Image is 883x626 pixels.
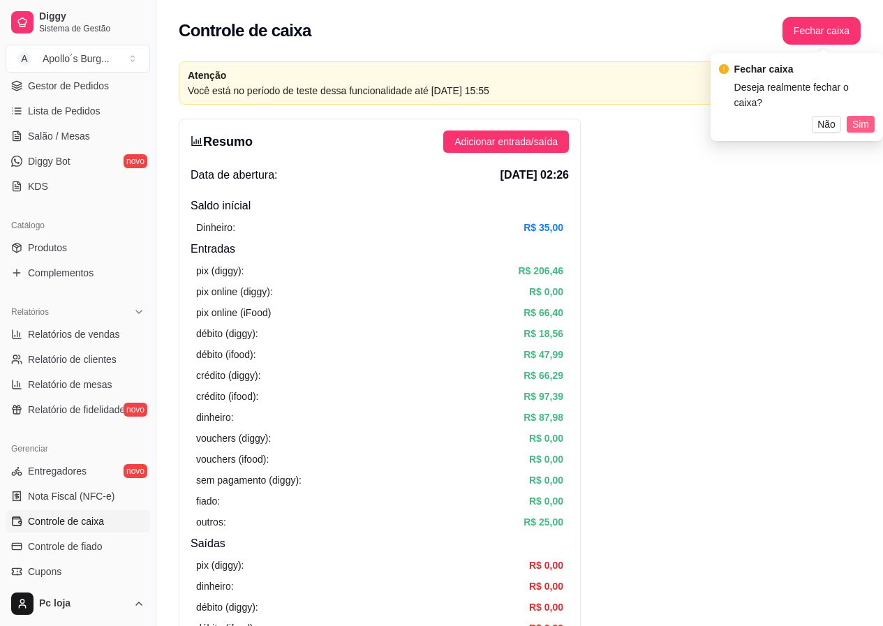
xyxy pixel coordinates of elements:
[6,75,150,97] a: Gestor de Pedidos
[6,348,150,371] a: Relatório de clientes
[28,352,117,366] span: Relatório de clientes
[454,134,558,149] span: Adicionar entrada/saída
[196,220,235,235] article: Dinheiro:
[529,452,563,467] article: R$ 0,00
[782,17,861,45] button: Fechar caixa
[191,135,203,147] span: bar-chart
[524,368,563,383] article: R$ 66,29
[196,579,234,594] article: dinheiro:
[179,20,311,42] h2: Controle de caixa
[196,493,220,509] article: fiado:
[6,214,150,237] div: Catálogo
[734,61,875,77] div: Fechar caixa
[39,10,144,23] span: Diggy
[28,104,101,118] span: Lista de Pedidos
[191,241,569,258] h4: Entradas
[6,460,150,482] a: Entregadoresnovo
[500,167,569,184] span: [DATE] 02:26
[28,179,48,193] span: KDS
[6,535,150,558] a: Controle de fiado
[6,485,150,507] a: Nota Fiscal (NFC-e)
[6,323,150,345] a: Relatórios de vendas
[196,263,244,278] article: pix (diggy):
[188,68,783,83] article: Atenção
[6,560,150,583] a: Cupons
[524,220,563,235] article: R$ 35,00
[28,489,114,503] span: Nota Fiscal (NFC-e)
[28,266,94,280] span: Complementos
[188,83,783,98] article: Você está no período de teste dessa funcionalidade até [DATE] 15:55
[6,510,150,532] a: Controle de caixa
[196,305,271,320] article: pix online (iFood)
[43,52,110,66] div: Apollo´s Burg ...
[196,472,302,488] article: sem pagamento (diggy):
[28,79,109,93] span: Gestor de Pedidos
[6,150,150,172] a: Diggy Botnovo
[524,305,563,320] article: R$ 66,40
[847,116,875,133] button: Sim
[6,587,150,620] button: Pc loja
[191,132,253,151] h3: Resumo
[6,45,150,73] button: Select a team
[191,167,278,184] span: Data de abertura:
[524,389,563,404] article: R$ 97,39
[529,431,563,446] article: R$ 0,00
[28,154,71,168] span: Diggy Bot
[196,599,258,615] article: débito (diggy):
[817,117,836,132] span: Não
[196,326,258,341] article: débito (diggy):
[524,410,563,425] article: R$ 87,98
[196,558,244,573] article: pix (diggy):
[443,131,569,153] button: Adicionar entrada/saída
[191,535,569,552] h4: Saídas
[28,403,125,417] span: Relatório de fidelidade
[524,326,563,341] article: R$ 18,56
[6,438,150,460] div: Gerenciar
[529,284,563,299] article: R$ 0,00
[196,368,261,383] article: crédito (diggy):
[196,410,234,425] article: dinheiro:
[529,472,563,488] article: R$ 0,00
[518,263,563,278] article: R$ 206,46
[191,198,569,214] h4: Saldo inícial
[196,347,256,362] article: débito (ifood):
[17,52,31,66] span: A
[529,493,563,509] article: R$ 0,00
[524,347,563,362] article: R$ 47,99
[719,64,729,74] span: exclamation-circle
[524,514,563,530] article: R$ 25,00
[11,306,49,318] span: Relatórios
[28,539,103,553] span: Controle de fiado
[196,514,226,530] article: outros:
[6,6,150,39] a: DiggySistema de Gestão
[734,80,875,110] div: Deseja realmente fechar o caixa?
[6,373,150,396] a: Relatório de mesas
[852,117,869,132] span: Sim
[28,565,61,579] span: Cupons
[529,558,563,573] article: R$ 0,00
[28,464,87,478] span: Entregadores
[196,452,269,467] article: vouchers (ifood):
[28,129,90,143] span: Salão / Mesas
[28,378,112,392] span: Relatório de mesas
[196,389,258,404] article: crédito (ifood):
[6,175,150,198] a: KDS
[529,579,563,594] article: R$ 0,00
[28,241,67,255] span: Produtos
[6,237,150,259] a: Produtos
[812,116,841,133] button: Não
[196,431,271,446] article: vouchers (diggy):
[6,125,150,147] a: Salão / Mesas
[196,284,273,299] article: pix online (diggy):
[28,514,104,528] span: Controle de caixa
[529,599,563,615] article: R$ 0,00
[39,597,128,610] span: Pc loja
[28,327,120,341] span: Relatórios de vendas
[6,262,150,284] a: Complementos
[6,398,150,421] a: Relatório de fidelidadenovo
[39,23,144,34] span: Sistema de Gestão
[6,100,150,122] a: Lista de Pedidos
